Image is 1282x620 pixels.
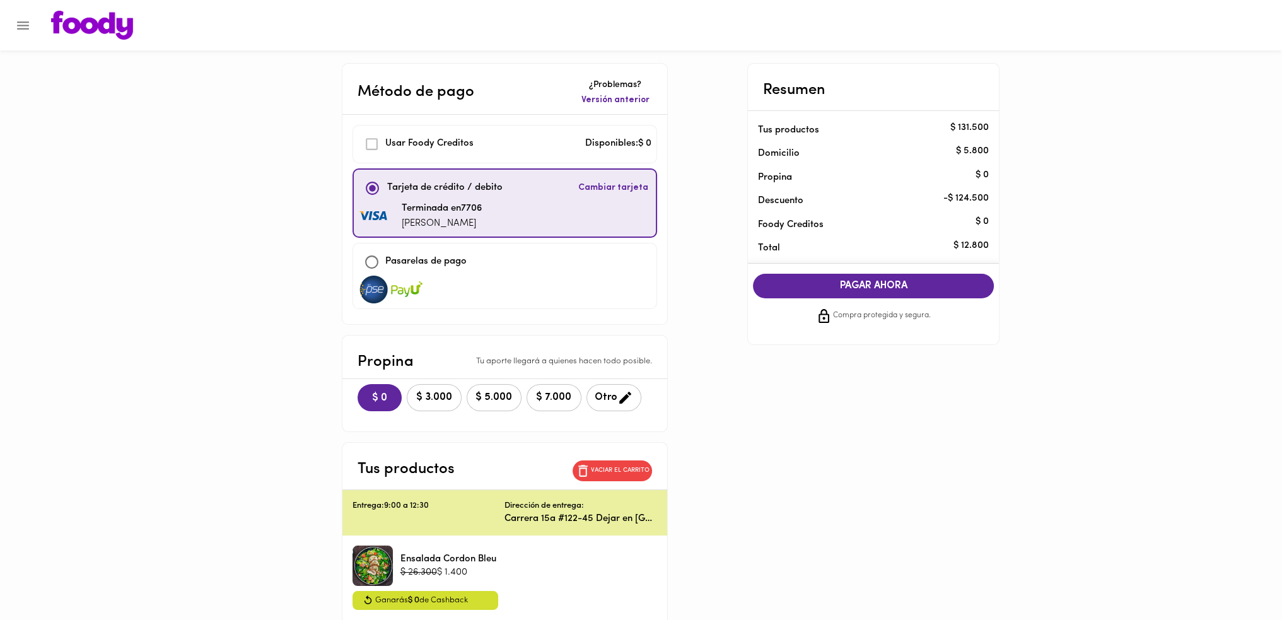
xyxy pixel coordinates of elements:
[576,175,651,202] button: Cambiar tarjeta
[758,218,969,231] p: Foody Creditos
[758,124,969,137] p: Tus productos
[353,500,505,512] p: Entrega: 9:00 a 12:30
[943,192,989,205] p: - $ 124.500
[402,217,482,231] p: [PERSON_NAME]
[1209,547,1269,607] iframe: Messagebird Livechat Widget
[976,168,989,182] p: $ 0
[763,79,825,102] p: Resumen
[573,460,652,481] button: Vaciar el carrito
[385,137,474,151] p: Usar Foody Creditos
[753,274,994,298] button: PAGAR AHORA
[415,392,453,404] span: $ 3.000
[527,384,581,411] button: $ 7.000
[586,384,641,411] button: Otro
[504,512,657,525] p: Carrera 15a #122-45 Dejar en [GEOGRAPHIC_DATA]
[585,137,651,151] p: Disponibles: $ 0
[408,596,419,604] span: $ 0
[758,171,969,184] p: Propina
[375,594,468,607] span: Ganarás de Cashback
[758,194,803,208] p: Descuento
[402,202,482,216] p: Terminada en 7706
[368,392,392,404] span: $ 0
[358,351,414,373] p: Propina
[956,144,989,158] p: $ 5.800
[579,79,652,91] p: ¿Problemas?
[8,10,38,41] button: Menu
[579,91,652,109] button: Versión anterior
[766,280,981,292] span: PAGAR AHORA
[976,216,989,229] p: $ 0
[400,566,437,579] p: $ 26.300
[833,310,931,322] span: Compra protegida y segura.
[358,276,390,303] img: visa
[359,211,390,221] img: visa
[385,255,467,269] p: Pasarelas de pago
[353,546,393,586] div: Ensalada Cordon Bleu
[387,181,503,196] p: Tarjeta de crédito / debito
[758,147,800,160] p: Domicilio
[758,242,969,255] p: Total
[467,384,522,411] button: $ 5.000
[358,458,455,481] p: Tus productos
[400,553,496,566] p: Ensalada Cordon Bleu
[358,384,402,411] button: $ 0
[476,356,652,368] p: Tu aporte llegará a quienes hacen todo posible.
[535,392,573,404] span: $ 7.000
[475,392,513,404] span: $ 5.000
[407,384,462,411] button: $ 3.000
[504,500,584,512] p: Dirección de entrega:
[437,566,467,579] p: $ 1.400
[950,121,989,134] p: $ 131.500
[591,466,650,475] p: Vaciar el carrito
[595,390,633,406] span: Otro
[391,276,422,303] img: visa
[51,11,133,40] img: logo.png
[358,81,474,103] p: Método de pago
[953,239,989,252] p: $ 12.800
[578,182,648,194] span: Cambiar tarjeta
[581,94,650,107] span: Versión anterior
